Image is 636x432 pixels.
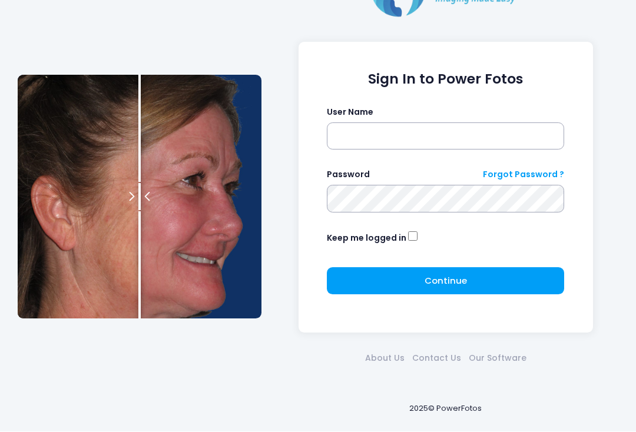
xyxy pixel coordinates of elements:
button: Continue [327,268,564,295]
label: Keep me logged in [327,232,406,245]
span: Continue [425,275,467,287]
a: Our Software [465,353,530,365]
a: Forgot Password ? [483,169,564,181]
a: About Us [361,353,408,365]
h1: Sign In to Power Fotos [327,71,564,88]
a: Contact Us [408,353,465,365]
label: User Name [327,107,373,119]
label: Password [327,169,370,181]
